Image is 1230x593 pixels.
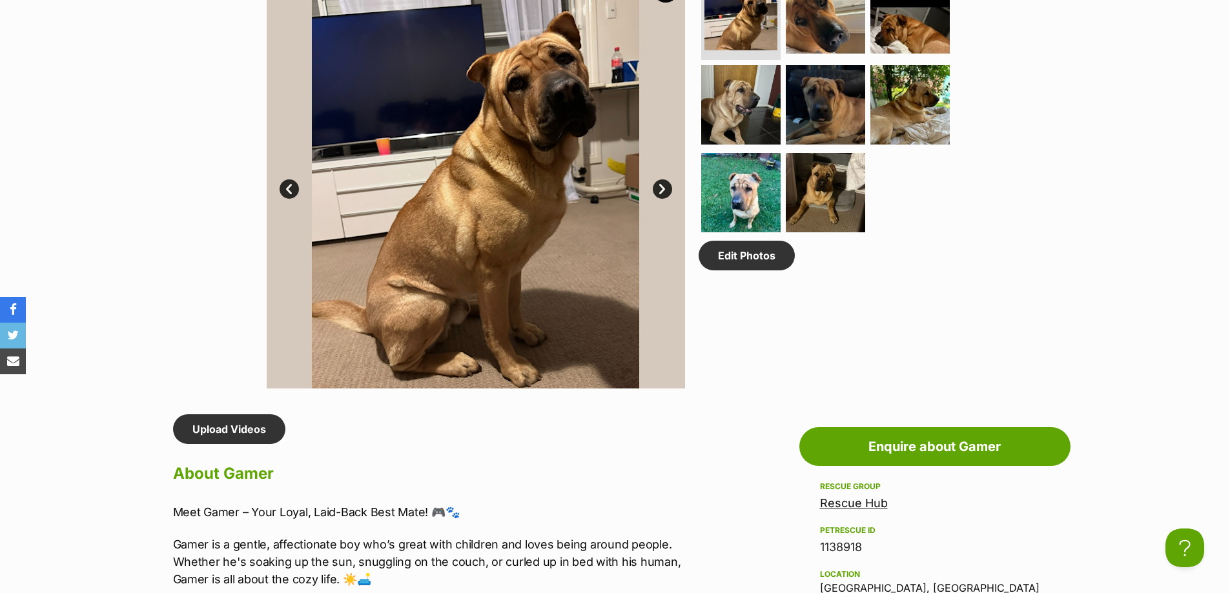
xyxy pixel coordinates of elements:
[786,153,865,232] img: Photo of Gamer
[173,459,706,488] h2: About Gamer
[820,538,1050,556] div: 1138918
[786,65,865,145] img: Photo of Gamer
[280,179,299,199] a: Prev
[820,481,1050,492] div: Rescue group
[799,427,1071,466] a: Enquire about Gamer
[173,503,706,521] p: Meet Gamer – Your Loyal, Laid-Back Best Mate! 🎮🐾
[820,496,888,510] a: Rescue Hub
[701,65,781,145] img: Photo of Gamer
[173,414,285,444] a: Upload Videos
[173,536,706,588] p: Gamer is a gentle, affectionate boy who’s great with children and loves being around people. Whet...
[820,569,1050,579] div: Location
[701,153,781,232] img: Photo of Gamer
[820,525,1050,536] div: PetRescue ID
[1165,528,1204,567] iframe: Help Scout Beacon - Open
[653,179,672,199] a: Next
[870,65,950,145] img: Photo of Gamer
[699,241,795,270] a: Edit Photos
